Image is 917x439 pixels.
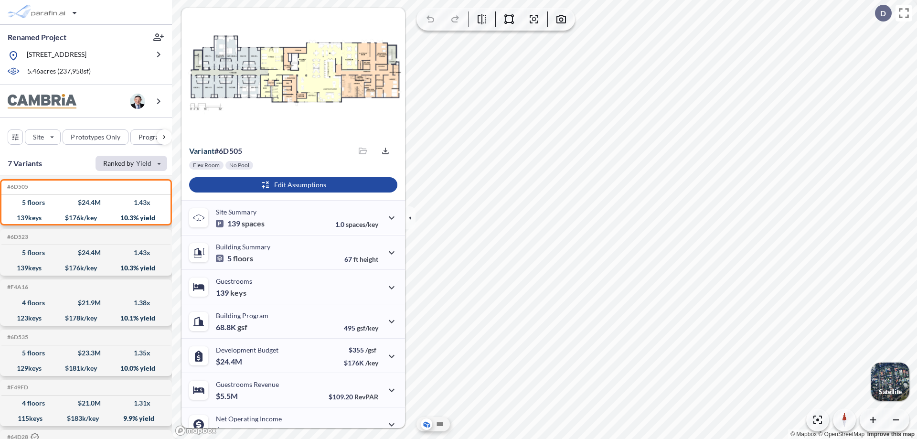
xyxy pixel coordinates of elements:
[130,129,182,145] button: Program
[230,288,246,298] span: keys
[360,255,378,263] span: height
[8,158,43,169] p: 7 Variants
[189,146,214,155] span: Variant
[353,255,358,263] span: ft
[344,346,378,354] p: $355
[329,393,378,401] p: $109.20
[5,334,28,341] h5: Click to copy the code
[216,311,268,320] p: Building Program
[346,220,378,228] span: spaces/key
[216,322,247,332] p: 68.8K
[130,94,145,109] img: user logo
[71,132,120,142] p: Prototypes Only
[879,388,902,396] p: Satellite
[8,32,66,43] p: Renamed Project
[344,359,378,367] p: $176K
[216,380,279,388] p: Guestrooms Revenue
[27,66,91,77] p: 5.46 acres ( 237,958 sf)
[216,346,278,354] p: Development Budget
[274,180,326,190] p: Edit Assumptions
[344,324,378,332] p: 495
[818,431,864,438] a: OpenStreetMap
[354,393,378,401] span: RevPAR
[8,94,76,109] img: BrandImage
[229,161,249,169] p: No Pool
[233,254,253,263] span: floors
[216,415,282,423] p: Net Operating Income
[365,359,378,367] span: /key
[871,363,909,401] img: Switcher Image
[237,322,247,332] span: gsf
[434,418,446,430] button: Site Plan
[357,427,378,435] span: margin
[216,426,239,435] p: $2.5M
[216,254,253,263] p: 5
[216,391,239,401] p: $5.5M
[880,9,886,18] p: D
[421,418,432,430] button: Aerial View
[338,427,378,435] p: 45.0%
[63,129,128,145] button: Prototypes Only
[357,324,378,332] span: gsf/key
[365,346,376,354] span: /gsf
[25,129,61,145] button: Site
[344,255,378,263] p: 67
[175,425,217,436] a: Mapbox homepage
[216,208,256,216] p: Site Summary
[139,132,165,142] p: Program
[216,357,244,366] p: $24.4M
[871,363,909,401] button: Switcher ImageSatellite
[242,219,265,228] span: spaces
[216,288,246,298] p: 139
[335,220,378,228] p: 1.0
[189,177,397,193] button: Edit Assumptions
[189,146,242,156] p: # 6d505
[216,219,265,228] p: 139
[5,183,28,190] h5: Click to copy the code
[867,431,915,438] a: Improve this map
[33,132,44,142] p: Site
[790,431,817,438] a: Mapbox
[5,234,28,240] h5: Click to copy the code
[96,156,167,171] button: Ranked by Yield
[27,50,86,62] p: [STREET_ADDRESS]
[5,384,28,391] h5: Click to copy the code
[5,284,28,290] h5: Click to copy the code
[216,243,270,251] p: Building Summary
[216,277,252,285] p: Guestrooms
[193,161,220,169] p: Flex Room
